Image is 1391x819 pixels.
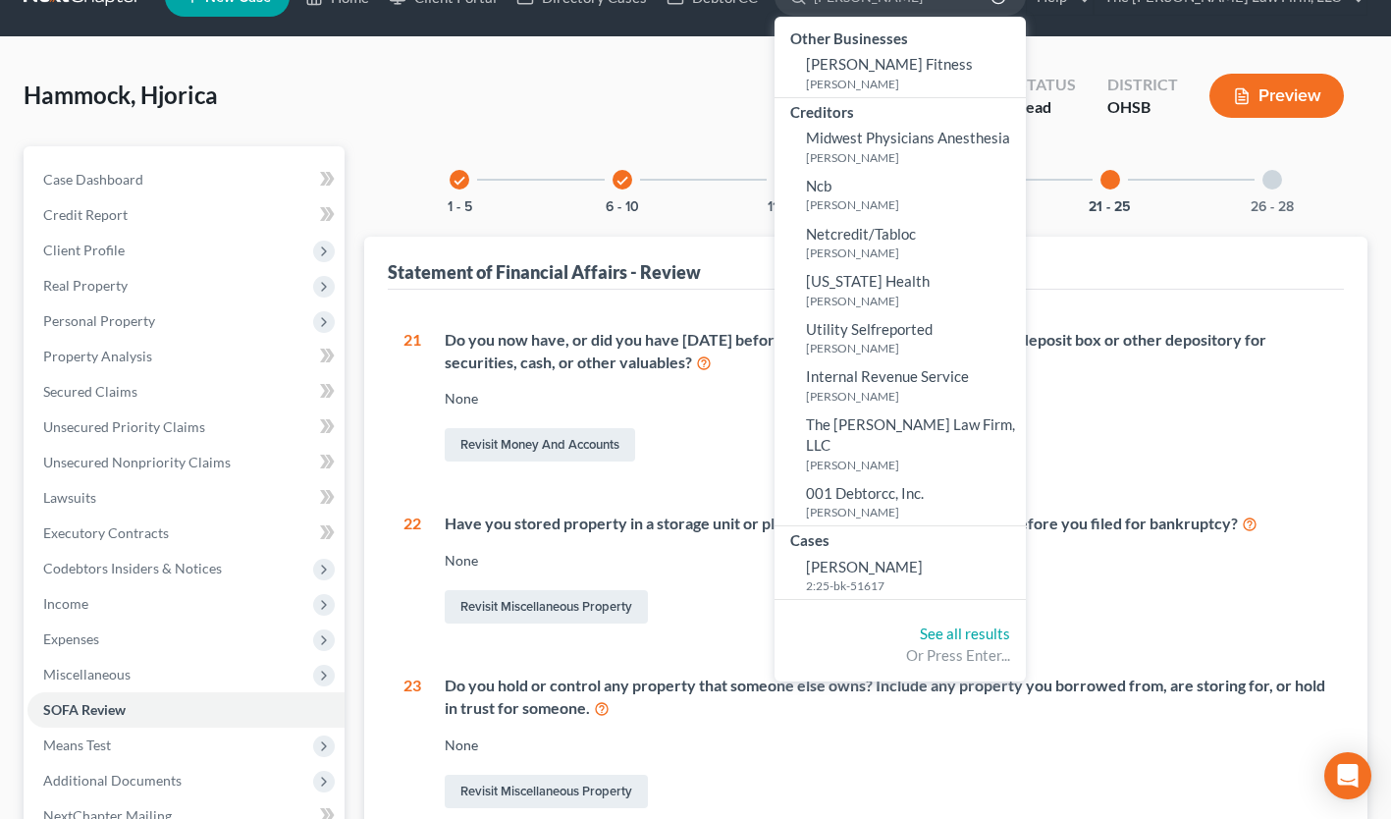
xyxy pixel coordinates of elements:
a: Lawsuits [27,480,345,516]
span: Codebtors Insiders & Notices [43,560,222,576]
a: Credit Report [27,197,345,233]
span: The [PERSON_NAME] Law Firm, LLC [806,415,1015,454]
span: Utility Selfreported [806,320,933,338]
span: Lawsuits [43,489,96,506]
span: Hammock, Hjorica [24,81,218,109]
button: 6 - 10 [606,200,639,214]
div: 23 [403,675,421,812]
div: None [445,551,1328,571]
a: The [PERSON_NAME] Law Firm, LLC[PERSON_NAME] [775,409,1026,478]
a: Ncb[PERSON_NAME] [775,171,1026,219]
a: Executory Contracts [27,516,345,551]
span: [PERSON_NAME] [806,558,923,575]
div: Do you hold or control any property that someone else owns? Include any property you borrowed fro... [445,675,1328,720]
small: [PERSON_NAME] [806,293,1021,309]
div: 22 [403,513,421,628]
span: Miscellaneous [43,666,131,682]
div: OHSB [1107,96,1178,119]
button: 11 - 15 [768,200,802,214]
span: Internal Revenue Service [806,367,969,385]
a: Revisit Miscellaneous Property [445,775,648,808]
button: 1 - 5 [448,200,472,214]
small: [PERSON_NAME] [806,76,1021,92]
div: Statement of Financial Affairs - Review [388,260,701,284]
span: Means Test [43,737,111,753]
div: District [1107,74,1178,96]
span: Personal Property [43,312,155,329]
a: Property Analysis [27,339,345,374]
div: Creditors [775,98,1026,123]
span: Executory Contracts [43,524,169,541]
a: Midwest Physicians Anesthesia[PERSON_NAME] [775,123,1026,171]
span: Client Profile [43,242,125,258]
small: [PERSON_NAME] [806,388,1021,405]
i: check [453,174,466,188]
a: Revisit Money and Accounts [445,428,635,462]
small: [PERSON_NAME] [806,245,1021,261]
div: Or Press Enter... [790,645,1010,666]
div: Lead [1018,96,1076,119]
a: Unsecured Priority Claims [27,409,345,445]
a: Netcredit/Tabloc[PERSON_NAME] [775,219,1026,267]
span: Secured Claims [43,383,137,400]
span: SOFA Review [43,701,126,718]
a: [PERSON_NAME]2:25-bk-51617 [775,552,1026,600]
span: Case Dashboard [43,171,143,188]
button: Preview [1209,74,1344,118]
span: Credit Report [43,206,128,223]
div: Status [1018,74,1076,96]
span: Income [43,595,88,612]
small: [PERSON_NAME] [806,457,1021,473]
span: Additional Documents [43,772,182,789]
small: [PERSON_NAME] [806,196,1021,213]
span: Property Analysis [43,348,152,364]
a: [US_STATE] Health[PERSON_NAME] [775,266,1026,314]
div: Have you stored property in a storage unit or place other than your home [DATE] before you filed ... [445,513,1328,535]
span: Unsecured Priority Claims [43,418,205,435]
span: Expenses [43,630,99,647]
small: 2:25-bk-51617 [806,577,1021,594]
a: 001 Debtorcc, Inc.[PERSON_NAME] [775,478,1026,526]
span: Real Property [43,277,128,294]
div: Cases [775,526,1026,551]
span: Netcredit/Tabloc [806,225,916,243]
small: [PERSON_NAME] [806,504,1021,520]
a: Unsecured Nonpriority Claims [27,445,345,480]
div: Other Businesses [775,25,1026,49]
button: 26 - 28 [1251,200,1294,214]
a: Secured Claims [27,374,345,409]
div: Do you now have, or did you have [DATE] before you filed for bankruptcy any safe deposit box or o... [445,329,1328,374]
a: [PERSON_NAME] Fitness[PERSON_NAME] [775,49,1026,97]
span: [US_STATE] Health [806,272,930,290]
span: 001 Debtorcc, Inc. [806,484,924,502]
span: Midwest Physicians Anesthesia [806,129,1010,146]
i: check [615,174,629,188]
a: Revisit Miscellaneous Property [445,590,648,624]
div: 21 [403,329,421,466]
a: SOFA Review [27,692,345,728]
div: None [445,389,1328,409]
a: Internal Revenue Service[PERSON_NAME] [775,361,1026,409]
div: None [445,736,1328,755]
button: 21 - 25 [1089,200,1131,214]
a: Case Dashboard [27,162,345,197]
span: [PERSON_NAME] Fitness [806,55,973,73]
span: Unsecured Nonpriority Claims [43,454,231,470]
small: [PERSON_NAME] [806,149,1021,166]
span: Ncb [806,177,831,194]
small: [PERSON_NAME] [806,340,1021,356]
a: Utility Selfreported[PERSON_NAME] [775,314,1026,362]
a: See all results [920,625,1010,642]
div: Open Intercom Messenger [1324,752,1371,799]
